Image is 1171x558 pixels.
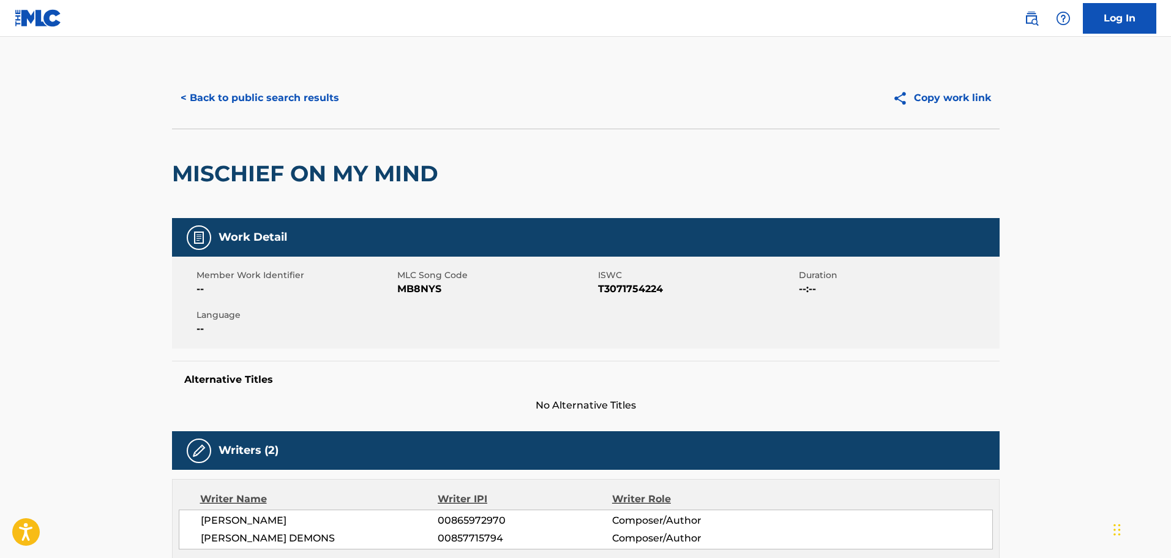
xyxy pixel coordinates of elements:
span: T3071754224 [598,282,796,296]
div: Writer Name [200,492,438,507]
h2: MISCHIEF ON MY MIND [172,160,444,187]
img: MLC Logo [15,9,62,27]
h5: Writers (2) [219,443,279,458]
span: -- [196,282,394,296]
button: < Back to public search results [172,83,348,113]
div: Writer IPI [438,492,612,507]
button: Copy work link [884,83,1000,113]
span: -- [196,322,394,336]
span: [PERSON_NAME] [201,513,438,528]
span: --:-- [799,282,997,296]
iframe: Chat Widget [1110,499,1171,558]
span: Composer/Author [612,513,771,528]
img: Copy work link [892,91,914,106]
div: Writer Role [612,492,771,507]
img: Writers [192,443,206,458]
div: Help [1051,6,1076,31]
span: No Alternative Titles [172,398,1000,413]
span: MB8NYS [397,282,595,296]
span: 00865972970 [438,513,612,528]
h5: Work Detail [219,230,287,244]
span: Language [196,309,394,322]
a: Public Search [1019,6,1044,31]
a: Log In [1083,3,1156,34]
span: [PERSON_NAME] DEMONS [201,531,438,546]
img: Work Detail [192,230,206,245]
img: help [1056,11,1071,26]
span: ISWC [598,269,796,282]
span: Member Work Identifier [196,269,394,282]
span: Duration [799,269,997,282]
span: 00857715794 [438,531,612,546]
h5: Alternative Titles [184,374,987,386]
span: MLC Song Code [397,269,595,282]
div: Drag [1113,511,1121,548]
span: Composer/Author [612,531,771,546]
img: search [1024,11,1039,26]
